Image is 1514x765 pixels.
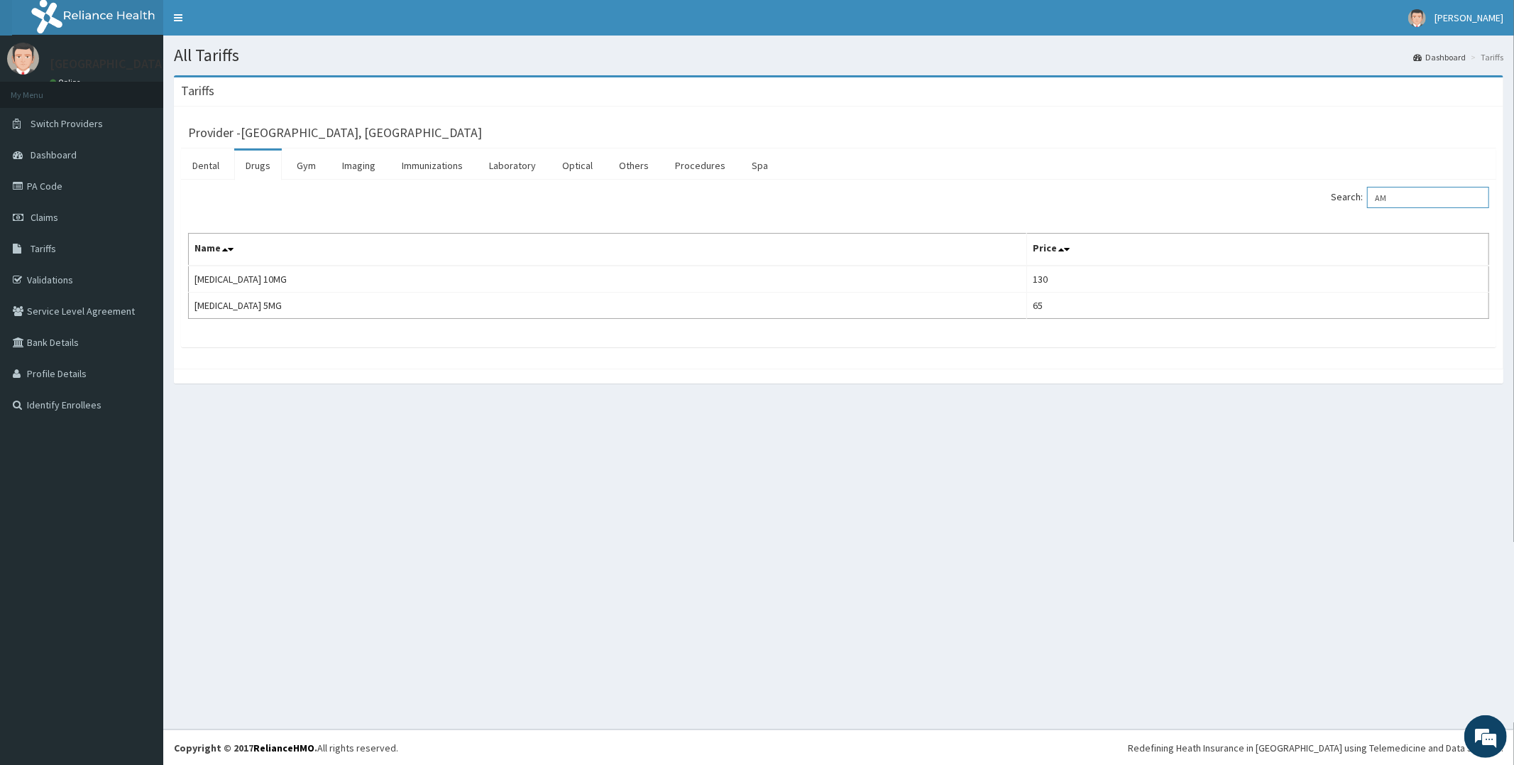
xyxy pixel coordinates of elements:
li: Tariffs [1467,51,1503,63]
span: Switch Providers [31,117,103,130]
a: Procedures [664,151,737,180]
span: We're online! [82,179,196,322]
div: Minimize live chat window [233,7,267,41]
a: Dental [181,151,231,180]
a: Immunizations [390,151,474,180]
a: Online [50,77,84,87]
label: Search: [1331,187,1489,208]
h3: Tariffs [181,85,214,97]
a: Dashboard [1413,51,1466,63]
img: d_794563401_company_1708531726252_794563401 [26,71,57,107]
textarea: Type your message and hit 'Enter' [7,388,270,438]
span: Dashboard [31,148,77,161]
a: Others [608,151,660,180]
img: User Image [7,43,39,75]
td: [MEDICAL_DATA] 10MG [189,266,1027,293]
p: [GEOGRAPHIC_DATA] ABUJA [50,58,205,70]
a: Spa [740,151,779,180]
div: Chat with us now [74,80,238,98]
strong: Copyright © 2017 . [174,742,317,754]
img: User Image [1408,9,1426,27]
a: Optical [551,151,604,180]
td: 130 [1027,266,1489,293]
span: [PERSON_NAME] [1435,11,1503,24]
input: Search: [1367,187,1489,208]
th: Price [1027,234,1489,266]
a: RelianceHMO [253,742,314,754]
a: Laboratory [478,151,547,180]
a: Drugs [234,151,282,180]
div: Redefining Heath Insurance in [GEOGRAPHIC_DATA] using Telemedicine and Data Science! [1128,741,1503,755]
span: Claims [31,211,58,224]
td: [MEDICAL_DATA] 5MG [189,293,1027,319]
td: 65 [1027,293,1489,319]
a: Imaging [331,151,387,180]
h1: All Tariffs [174,46,1503,65]
h3: Provider - [GEOGRAPHIC_DATA], [GEOGRAPHIC_DATA] [188,126,482,139]
a: Gym [285,151,327,180]
th: Name [189,234,1027,266]
span: Tariffs [31,242,56,255]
